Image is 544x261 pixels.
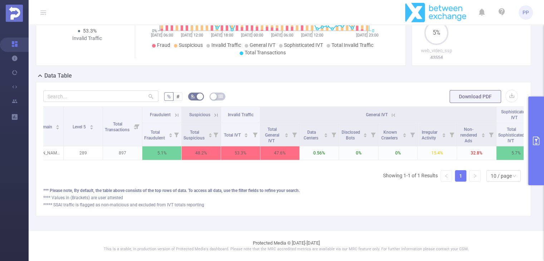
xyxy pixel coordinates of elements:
p: 0.56% [300,146,339,160]
span: Level 5 [73,124,87,129]
i: Filter menu [329,123,339,146]
div: Invalid Traffic [67,35,108,42]
p: 15.4% [418,146,457,160]
span: Total Transactions [105,122,131,132]
span: Invalid Traffic [211,42,241,48]
i: icon: caret-down [363,134,367,137]
p: 0% [378,146,417,160]
tspan: [DATE] 06:00 [271,33,293,38]
p: This is a stable, in production version of Protected Media's dashboard. Please note that the MRC ... [46,246,526,252]
i: icon: caret-down [89,127,93,129]
span: Total Suspicious [183,130,206,141]
div: Sort [442,132,446,136]
li: Showing 1-1 of 1 Results [383,170,438,182]
i: icon: left [444,174,449,178]
div: Sort [89,124,94,128]
tspan: [DATE] 12:00 [301,33,323,38]
i: icon: caret-up [363,132,367,134]
i: icon: caret-up [56,124,60,126]
i: icon: caret-down [168,134,172,137]
div: ***** SSAI traffic is flagged as non-malicious and excluded from IVT totals reporting [43,202,524,208]
div: *** Please note, By default, the table above consists of the top rows of data. To access all data... [43,187,524,194]
p: 0% [339,146,378,160]
button: Download PDF [450,90,501,103]
i: icon: down [512,174,516,179]
tspan: [DATE] 00:00 [241,33,263,38]
span: Sophisticated IVT [501,109,527,120]
p: 897 [103,146,142,160]
i: Filter menu [250,123,260,146]
span: Known Crawlers [381,130,399,141]
div: Sort [284,132,289,136]
i: Filter menu [289,123,299,146]
span: Disclosed Bots [342,130,360,141]
span: 5% [424,30,449,36]
span: Total Sophisticated IVT [498,127,524,143]
i: icon: caret-down [481,134,485,137]
i: icon: caret-down [244,134,248,137]
span: Total IVT [224,133,242,138]
span: Fraud [157,42,170,48]
i: icon: caret-down [324,134,328,137]
i: icon: caret-up [208,132,212,134]
p: 5.1% [142,146,181,160]
tspan: 0% [152,29,157,33]
tspan: [DATE] 18:00 [211,33,233,38]
span: % [167,94,171,99]
tspan: 0 [372,29,374,33]
i: Filter menu [368,123,378,146]
p: 5.7% [496,146,535,160]
span: Sophisticated IVT [284,42,323,48]
i: icon: caret-up [403,132,407,134]
i: icon: table [219,94,223,98]
span: Total Invalid Traffic [332,42,373,48]
span: Suspicious [189,112,210,117]
span: Non-rendered Ads [460,127,477,143]
i: icon: caret-down [56,127,60,129]
i: Filter menu [486,123,496,146]
div: Sort [363,132,367,136]
i: Filter menu [211,123,221,146]
p: web_video_ssp [419,47,454,54]
i: icon: caret-up [481,132,485,134]
div: Sort [55,124,60,128]
h2: Data Table [44,72,72,80]
img: Protected Media [6,5,23,22]
i: icon: right [473,174,477,178]
tspan: [DATE] 12:00 [181,33,203,38]
span: Total General IVT [265,127,279,143]
i: icon: caret-up [89,124,93,126]
div: 10 / page [491,171,512,181]
div: Sort [402,132,407,136]
i: Filter menu [171,123,181,146]
div: Sort [244,132,248,136]
i: icon: caret-down [208,134,212,137]
footer: Protected Media © [DATE]-[DATE] [29,231,544,261]
span: Total Fraudulent [144,130,166,141]
div: Sort [208,132,212,136]
span: General IVT [366,112,388,117]
p: [DOMAIN_NAME] [24,146,63,160]
p: 289 [64,146,103,160]
i: icon: caret-up [442,132,446,134]
i: icon: caret-up [168,132,172,134]
p: 48.2% [182,146,221,160]
span: PP [523,5,529,20]
i: icon: caret-up [324,132,328,134]
i: icon: bg-colors [191,94,195,98]
span: Suspicious [179,42,203,48]
i: icon: caret-down [442,134,446,137]
span: 53.3% [83,28,97,34]
li: 1 [455,170,466,182]
i: Filter menu [132,107,142,146]
span: # [176,94,180,99]
i: icon: caret-down [285,134,289,137]
p: 53.3% [221,146,260,160]
i: icon: caret-down [403,134,407,137]
p: 32.8% [457,146,496,160]
div: Sort [481,132,485,136]
input: Search... [43,90,158,102]
a: 1 [455,171,466,181]
tspan: [DATE] 23:00 [356,33,378,38]
span: Total Transactions [245,50,286,55]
